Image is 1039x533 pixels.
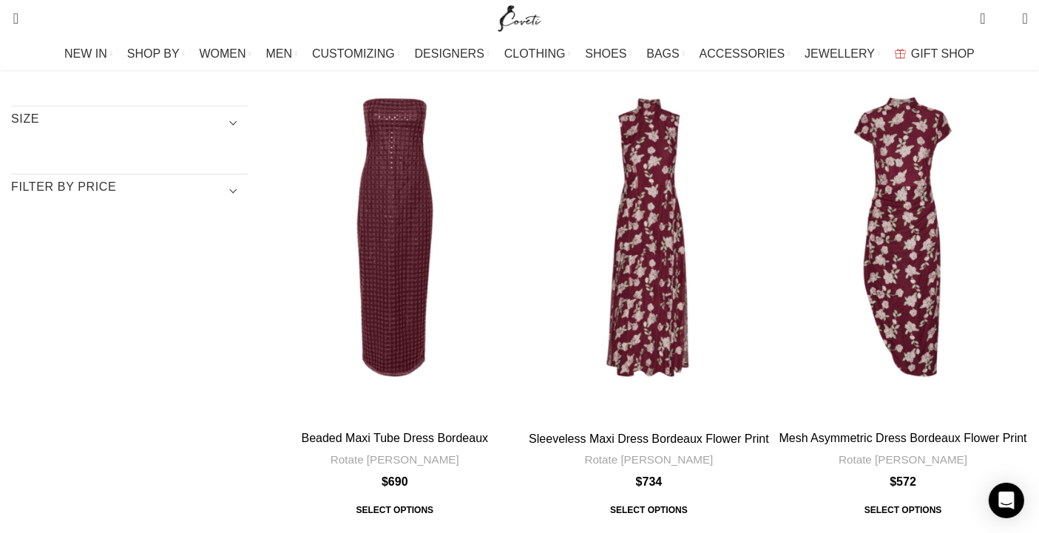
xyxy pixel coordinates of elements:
[524,50,774,424] a: Sleeveless Maxi Dress Bordeaux Flower Print
[854,497,952,523] span: Select options
[1000,15,1011,26] span: 0
[700,47,785,61] span: ACCESSORIES
[646,47,679,61] span: BAGS
[504,47,566,61] span: CLOTHING
[529,432,769,445] a: Sleeveless Maxi Dress Bordeaux Flower Print
[700,39,791,69] a: ACCESSORIES
[805,47,875,61] span: JEWELLERY
[127,39,185,69] a: SHOP BY
[890,475,896,488] span: $
[345,497,444,523] a: Select options for “Beaded Maxi Tube Dress Bordeaux”
[11,111,248,136] h3: SIZE
[64,47,107,61] span: NEW IN
[270,50,520,424] a: Beaded Maxi Tube Dress Bordeaux
[382,475,408,488] bdi: 690
[345,497,444,523] span: Select options
[585,47,626,61] span: SHOES
[890,475,916,488] bdi: 572
[972,4,992,33] a: 0
[911,47,975,61] span: GIFT SHOP
[895,49,906,58] img: GiftBag
[585,452,714,467] a: Rotate [PERSON_NAME]
[64,39,112,69] a: NEW IN
[4,4,18,33] a: Search
[302,432,489,444] a: Beaded Maxi Tube Dress Bordeaux
[989,483,1024,518] div: Open Intercom Messenger
[331,452,459,467] a: Rotate [PERSON_NAME]
[200,47,246,61] span: WOMEN
[200,39,251,69] a: WOMEN
[4,39,1035,69] div: Main navigation
[415,47,484,61] span: DESIGNERS
[415,39,490,69] a: DESIGNERS
[312,39,400,69] a: CUSTOMIZING
[127,47,180,61] span: SHOP BY
[997,4,1012,33] div: My Wishlist
[382,475,388,488] span: $
[636,475,643,488] span: $
[778,50,1028,424] a: Mesh Asymmetric Dress Bordeaux Flower Print
[779,432,1027,444] a: Mesh Asymmetric Dress Bordeaux Flower Print
[495,11,544,24] a: Site logo
[266,47,293,61] span: MEN
[312,47,395,61] span: CUSTOMIZING
[839,452,967,467] a: Rotate [PERSON_NAME]
[805,39,880,69] a: JEWELLERY
[504,39,571,69] a: CLOTHING
[266,39,297,69] a: MEN
[981,7,992,18] span: 0
[600,497,698,523] span: Select options
[636,475,663,488] bdi: 734
[895,39,975,69] a: GIFT SHOP
[600,497,698,523] a: Select options for “Sleeveless Maxi Dress Bordeaux Flower Print”
[854,497,952,523] a: Select options for “Mesh Asymmetric Dress Bordeaux Flower Print”
[585,39,632,69] a: SHOES
[11,179,248,204] h3: Filter by price
[646,39,684,69] a: BAGS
